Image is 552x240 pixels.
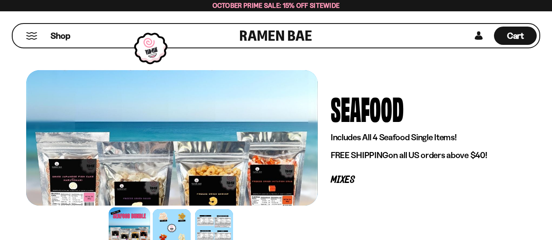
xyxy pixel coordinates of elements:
strong: FREE SHIPPING [331,150,388,160]
p: on all US orders above $40! [331,150,513,161]
button: Mobile Menu Trigger [26,32,38,40]
p: Includes All 4 Seafood Single Items! [331,132,513,143]
span: Shop [51,30,70,42]
span: October Prime Sale: 15% off Sitewide [213,1,340,10]
div: Seafood [331,92,404,125]
a: Shop [51,27,70,45]
p: Mixes [331,176,513,184]
span: Cart [507,30,524,41]
div: Cart [494,24,537,47]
